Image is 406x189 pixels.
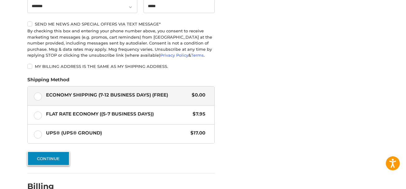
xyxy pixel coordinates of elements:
button: Continue [27,151,70,166]
span: $0.00 [189,92,205,99]
a: Terms [191,53,204,58]
a: Privacy Policy [160,53,188,58]
label: Send me news and special offers via text message* [27,21,215,26]
div: By checking this box and entering your phone number above, you consent to receive marketing text ... [27,28,215,59]
label: My billing address is the same as my shipping address. [27,64,215,69]
legend: Shipping Method [27,76,69,86]
span: Economy Shipping (7-12 Business Days) (Free) [46,92,189,99]
span: UPS® (UPS® Ground) [46,130,188,137]
span: $7.95 [189,111,205,118]
iframe: Google Customer Reviews [355,172,406,189]
span: Flat Rate Economy ((5-7 Business Days)) [46,111,190,118]
span: $17.00 [187,130,205,137]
